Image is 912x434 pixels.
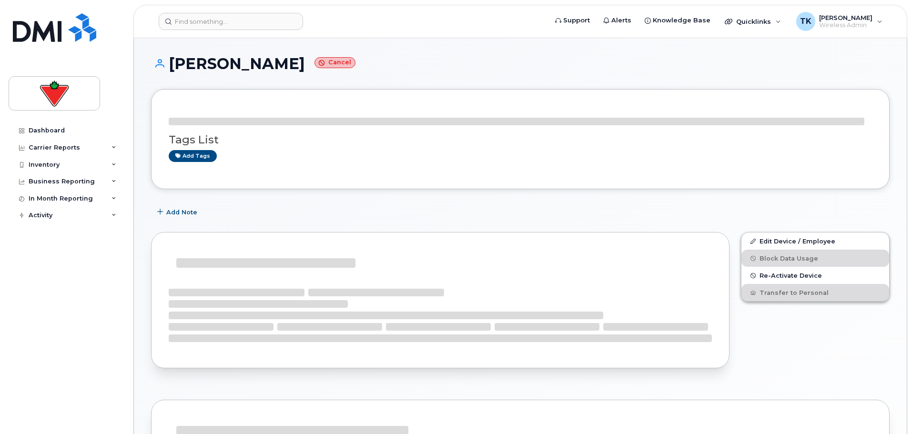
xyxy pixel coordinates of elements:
a: Edit Device / Employee [741,232,889,250]
span: Re-Activate Device [760,272,822,279]
button: Add Note [151,203,205,221]
a: Add tags [169,150,217,162]
button: Transfer to Personal [741,284,889,301]
h3: Tags List [169,134,872,146]
button: Block Data Usage [741,250,889,267]
span: Add Note [166,208,197,217]
small: Cancel [314,57,355,68]
button: Re-Activate Device [741,267,889,284]
h1: [PERSON_NAME] [151,55,890,72]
